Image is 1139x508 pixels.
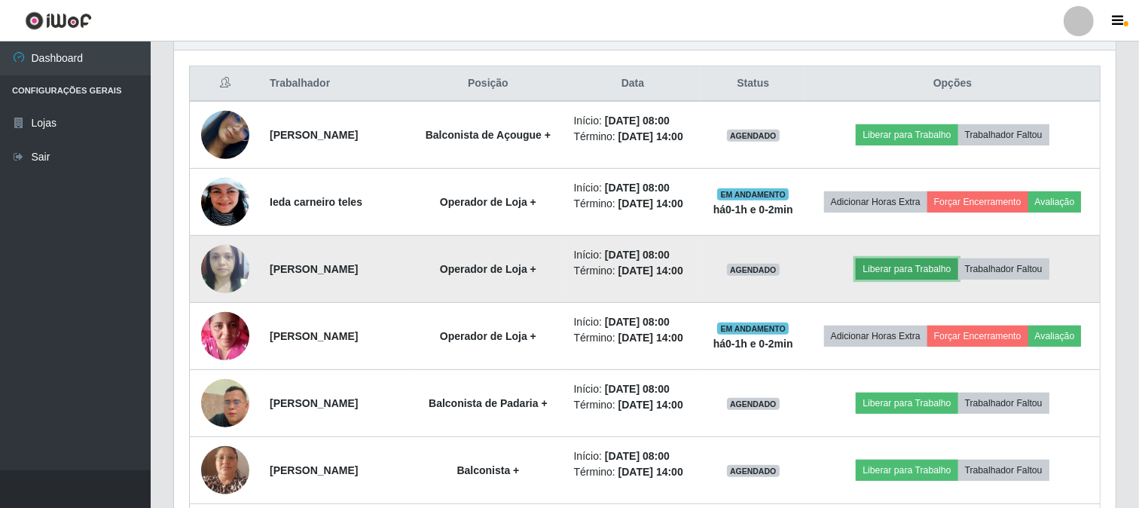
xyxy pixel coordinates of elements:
[201,151,249,254] img: 1720894784053.jpeg
[824,326,927,347] button: Adicionar Horas Extra
[429,397,548,409] strong: Balconista de Padaria +
[618,197,683,210] time: [DATE] 14:00
[574,196,692,212] li: Término:
[605,249,670,261] time: [DATE] 08:00
[411,66,564,102] th: Posição
[618,332,683,344] time: [DATE] 14:00
[605,316,670,328] time: [DATE] 08:00
[605,115,670,127] time: [DATE] 08:00
[605,182,670,194] time: [DATE] 08:00
[618,466,683,478] time: [DATE] 14:00
[270,464,358,476] strong: [PERSON_NAME]
[457,464,519,476] strong: Balconista +
[574,129,692,145] li: Término:
[856,124,957,145] button: Liberar para Trabalho
[958,259,1049,280] button: Trabalhador Faltou
[1028,191,1082,213] button: Avaliação
[426,129,551,141] strong: Balconista de Açougue +
[927,191,1028,213] button: Forçar Encerramento
[574,448,692,464] li: Início:
[805,66,1100,102] th: Opções
[958,460,1049,481] button: Trabalhador Faltou
[574,330,692,346] li: Término:
[201,304,249,368] img: 1731929683743.jpeg
[701,66,805,102] th: Status
[958,393,1049,414] button: Trabalhador Faltou
[201,360,249,446] img: 1743539539732.jpeg
[270,129,358,141] strong: [PERSON_NAME]
[440,263,536,275] strong: Operador de Loja +
[927,326,1028,347] button: Forçar Encerramento
[605,383,670,395] time: [DATE] 08:00
[717,323,789,335] span: EM ANDAMENTO
[261,66,411,102] th: Trabalhador
[574,381,692,397] li: Início:
[25,11,92,30] img: CoreUI Logo
[618,130,683,142] time: [DATE] 14:00
[565,66,701,102] th: Data
[574,464,692,480] li: Término:
[717,188,789,200] span: EM ANDAMENTO
[856,393,957,414] button: Liberar para Trabalho
[727,130,780,142] span: AGENDADO
[270,263,358,275] strong: [PERSON_NAME]
[574,263,692,279] li: Término:
[618,265,683,277] time: [DATE] 14:00
[440,330,536,342] strong: Operador de Loja +
[574,180,692,196] li: Início:
[713,204,793,216] strong: há 0-1 h e 0-2 min
[201,237,249,301] img: 1725023751160.jpeg
[440,196,536,208] strong: Operador de Loja +
[574,247,692,263] li: Início:
[856,259,957,280] button: Liberar para Trabalho
[574,113,692,129] li: Início:
[824,191,927,213] button: Adicionar Horas Extra
[270,196,362,208] strong: Ieda carneiro teles
[605,450,670,462] time: [DATE] 08:00
[270,330,358,342] strong: [PERSON_NAME]
[856,460,957,481] button: Liberar para Trabalho
[713,338,793,350] strong: há 0-1 h e 0-2 min
[574,397,692,413] li: Término:
[727,264,780,276] span: AGENDADO
[201,83,249,188] img: 1727789895848.jpeg
[618,399,683,411] time: [DATE] 14:00
[1028,326,1082,347] button: Avaliação
[727,398,780,410] span: AGENDADO
[727,465,780,477] span: AGENDADO
[574,314,692,330] li: Início:
[958,124,1049,145] button: Trabalhador Faltou
[270,397,358,409] strong: [PERSON_NAME]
